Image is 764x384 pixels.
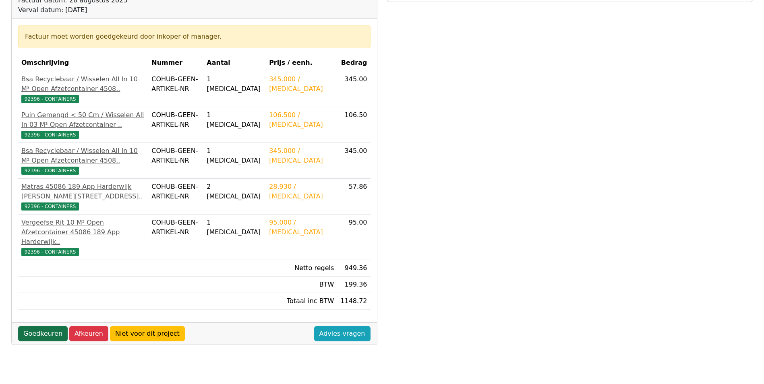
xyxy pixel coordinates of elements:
[337,179,370,215] td: 57.86
[148,215,203,260] td: COHUB-GEEN-ARTIKEL-NR
[337,107,370,143] td: 106.50
[148,107,203,143] td: COHUB-GEEN-ARTIKEL-NR
[207,74,263,94] div: 1 [MEDICAL_DATA]
[21,248,79,256] span: 92396 - CONTAINERS
[21,218,145,256] a: Vergeefse Rit 10 M³ Open Afzetcontainer 45086 189 App Harderwijk..92396 - CONTAINERS
[21,182,145,211] a: Matras 45086 189 App Harderwijk [PERSON_NAME][STREET_ADDRESS]..92396 - CONTAINERS
[21,146,145,175] a: Bsa Recyclebaar / Wisselen All In 10 M³ Open Afzetcontainer 4508..92396 - CONTAINERS
[207,110,263,130] div: 1 [MEDICAL_DATA]
[314,326,371,341] a: Advies vragen
[148,71,203,107] td: COHUB-GEEN-ARTIKEL-NR
[269,146,334,165] div: 345.000 / [MEDICAL_DATA]
[21,202,79,211] span: 92396 - CONTAINERS
[21,110,145,130] div: Puin Gemengd < 50 Cm / Wisselen All In 03 M³ Open Afzetcontainer ..
[25,32,364,41] div: Factuur moet worden goedgekeurd door inkoper of manager.
[266,277,337,293] td: BTW
[207,182,263,201] div: 2 [MEDICAL_DATA]
[18,326,68,341] a: Goedkeuren
[69,326,108,341] a: Afkeuren
[21,110,145,139] a: Puin Gemengd < 50 Cm / Wisselen All In 03 M³ Open Afzetcontainer ..92396 - CONTAINERS
[21,182,145,201] div: Matras 45086 189 App Harderwijk [PERSON_NAME][STREET_ADDRESS]..
[269,110,334,130] div: 106.500 / [MEDICAL_DATA]
[148,55,203,71] th: Nummer
[269,74,334,94] div: 345.000 / [MEDICAL_DATA]
[148,143,203,179] td: COHUB-GEEN-ARTIKEL-NR
[337,71,370,107] td: 345.00
[21,74,145,94] div: Bsa Recyclebaar / Wisselen All In 10 M³ Open Afzetcontainer 4508..
[269,182,334,201] div: 28.930 / [MEDICAL_DATA]
[148,179,203,215] td: COHUB-GEEN-ARTIKEL-NR
[18,5,277,15] div: Verval datum: [DATE]
[21,74,145,103] a: Bsa Recyclebaar / Wisselen All In 10 M³ Open Afzetcontainer 4508..92396 - CONTAINERS
[21,95,79,103] span: 92396 - CONTAINERS
[266,260,337,277] td: Netto regels
[21,167,79,175] span: 92396 - CONTAINERS
[203,55,266,71] th: Aantal
[269,218,334,237] div: 95.000 / [MEDICAL_DATA]
[207,146,263,165] div: 1 [MEDICAL_DATA]
[266,293,337,310] td: Totaal inc BTW
[21,218,145,247] div: Vergeefse Rit 10 M³ Open Afzetcontainer 45086 189 App Harderwijk..
[337,55,370,71] th: Bedrag
[207,218,263,237] div: 1 [MEDICAL_DATA]
[21,131,79,139] span: 92396 - CONTAINERS
[21,146,145,165] div: Bsa Recyclebaar / Wisselen All In 10 M³ Open Afzetcontainer 4508..
[337,277,370,293] td: 199.36
[337,215,370,260] td: 95.00
[337,293,370,310] td: 1148.72
[18,55,148,71] th: Omschrijving
[266,55,337,71] th: Prijs / eenh.
[337,260,370,277] td: 949.36
[337,143,370,179] td: 345.00
[110,326,185,341] a: Niet voor dit project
